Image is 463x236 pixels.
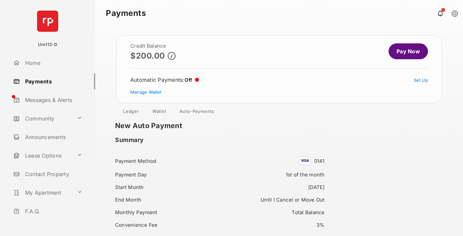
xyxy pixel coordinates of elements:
[261,197,324,203] span: Until I Cancel or Move Out
[185,77,192,83] span: Off
[115,208,216,217] div: Monthly Payment
[286,171,325,178] span: 1st of the month
[115,170,216,179] div: Payment Day
[11,166,95,182] a: Contact Property
[11,129,95,145] a: Announcements
[115,122,335,130] h1: New Auto Payment
[414,77,428,83] a: Set Up
[11,92,95,108] a: Messages & Alerts
[37,11,58,32] img: svg+xml;base64,PHN2ZyB4bWxucz0iaHR0cDovL3d3dy53My5vcmcvMjAwMC9zdmciIHdpZHRoPSI2NCIgaGVpZ2h0PSI2NC...
[106,9,146,17] strong: Payments
[115,220,216,229] div: Convenience Fee
[115,183,216,192] div: Start Month
[147,109,172,117] a: Wallet
[174,109,220,117] a: Auto-Payments
[11,73,95,89] a: Payments
[224,220,324,229] div: 3%
[38,41,57,48] p: Unit12-D
[11,185,74,201] a: My Apartment
[118,109,145,117] a: Ledger
[130,43,176,49] h2: Credit Balance
[11,111,74,126] a: Community
[11,148,74,164] a: Lease Options
[11,203,95,219] a: F.A.Q.
[115,195,216,204] div: End Month
[115,136,144,144] h2: Summary
[11,55,95,71] a: Home
[130,89,161,95] a: Manage Wallet
[130,76,199,83] div: Automatic Payments :
[314,158,325,164] span: 0141
[308,184,325,190] span: [DATE]
[292,209,324,215] span: Total Balance
[130,51,165,60] p: $200.00
[115,157,216,165] div: Payment Method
